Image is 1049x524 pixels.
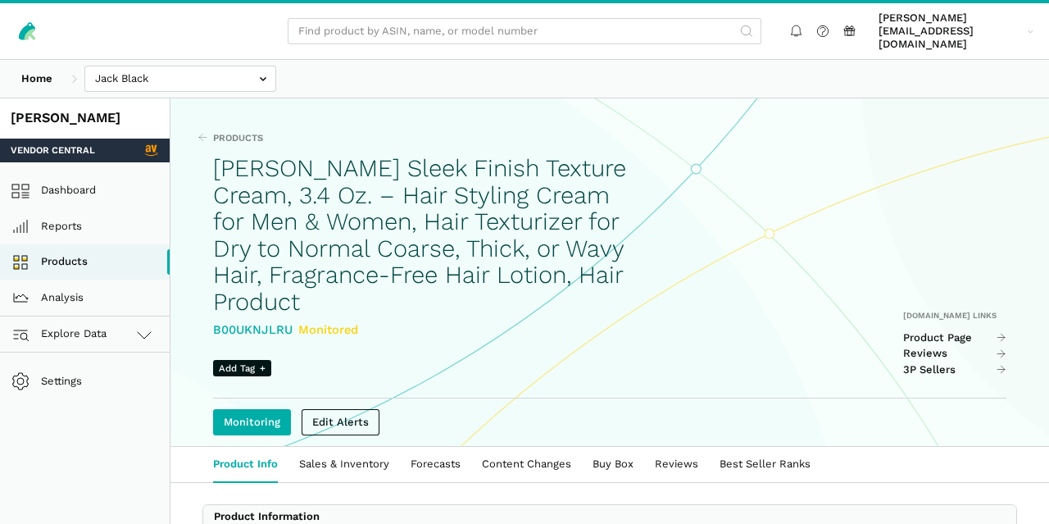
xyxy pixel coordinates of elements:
div: [DOMAIN_NAME] Links [903,310,1006,321]
div: [PERSON_NAME] [11,109,159,128]
a: Reviews [903,347,1006,360]
a: Forecasts [400,447,471,481]
span: Vendor Central [11,144,95,157]
input: Jack Black [84,66,276,93]
span: Monitored [298,322,358,337]
a: Products [198,131,264,144]
span: Products [213,131,263,144]
a: Content Changes [471,447,582,481]
a: 3P Sellers [903,363,1006,376]
div: Product Information [214,510,320,523]
a: Product Info [202,447,288,481]
a: Home [11,66,63,93]
a: [PERSON_NAME][EMAIL_ADDRESS][DOMAIN_NAME] [874,9,1039,54]
span: [PERSON_NAME][EMAIL_ADDRESS][DOMAIN_NAME] [879,11,1022,52]
a: Best Seller Ranks [709,447,821,481]
span: Add Tag [213,360,271,376]
a: Reviews [644,447,709,481]
a: Buy Box [582,447,644,481]
span: Explore Data [16,325,107,344]
span: + [260,362,266,375]
div: B00UKNJLRU [213,321,639,339]
h1: [PERSON_NAME] Sleek Finish Texture Cream, 3.4 Oz. – Hair Styling Cream for Men & Women, Hair Text... [213,155,639,315]
a: Edit Alerts [302,409,379,436]
a: Sales & Inventory [288,447,400,481]
a: Product Page [903,331,1006,344]
input: Find product by ASIN, name, or model number [288,18,761,45]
